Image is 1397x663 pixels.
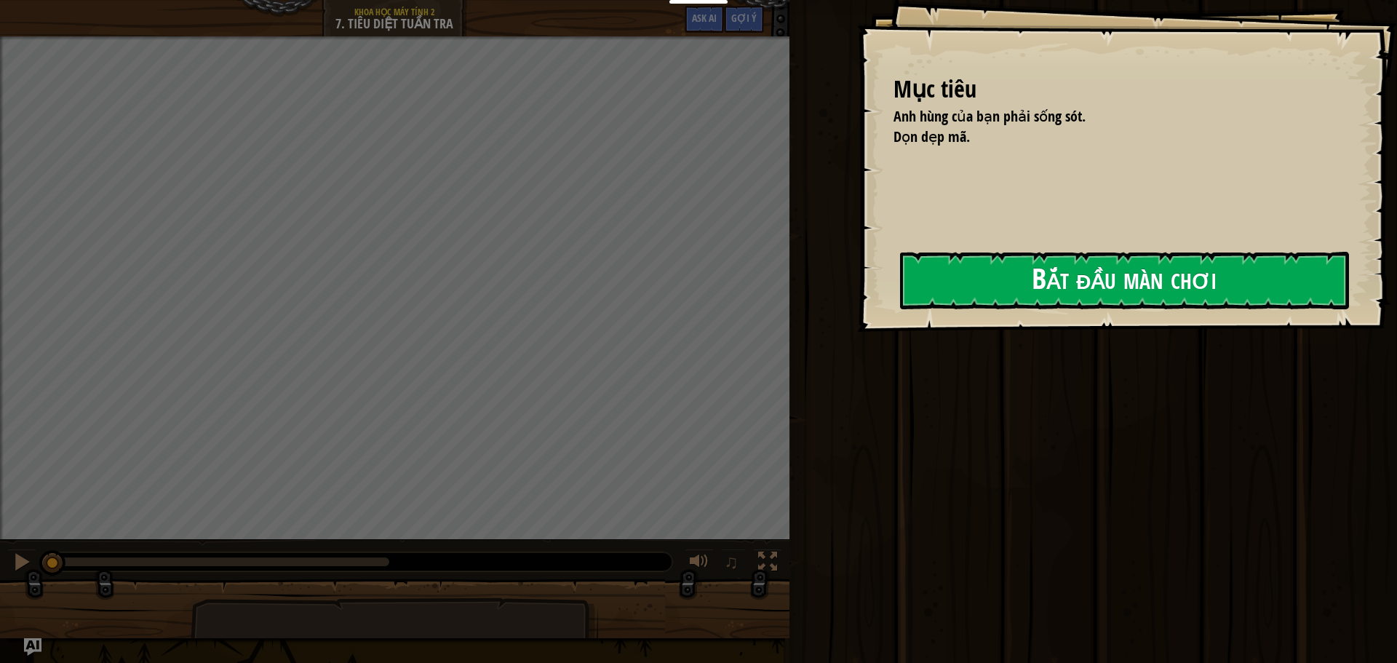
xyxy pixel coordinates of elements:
[731,11,757,25] span: Gợi ý
[685,6,724,33] button: Ask AI
[875,106,1342,127] li: Anh hùng của bạn phải sống sót.
[893,73,1346,106] div: Mục tiêu
[900,252,1349,309] button: Bắt đầu màn chơi
[893,106,1086,126] span: Anh hùng của bạn phải sống sót.
[721,549,746,579] button: ♫
[692,11,717,25] span: Ask AI
[753,549,782,579] button: Bật tắt chế độ toàn màn hình
[7,549,36,579] button: Ctrl + P: Pause
[875,127,1342,148] li: Dọn dẹp mã.
[893,127,970,146] span: Dọn dẹp mã.
[24,638,41,656] button: Ask AI
[685,549,714,579] button: Tùy chỉnh âm lượng
[724,551,739,573] span: ♫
